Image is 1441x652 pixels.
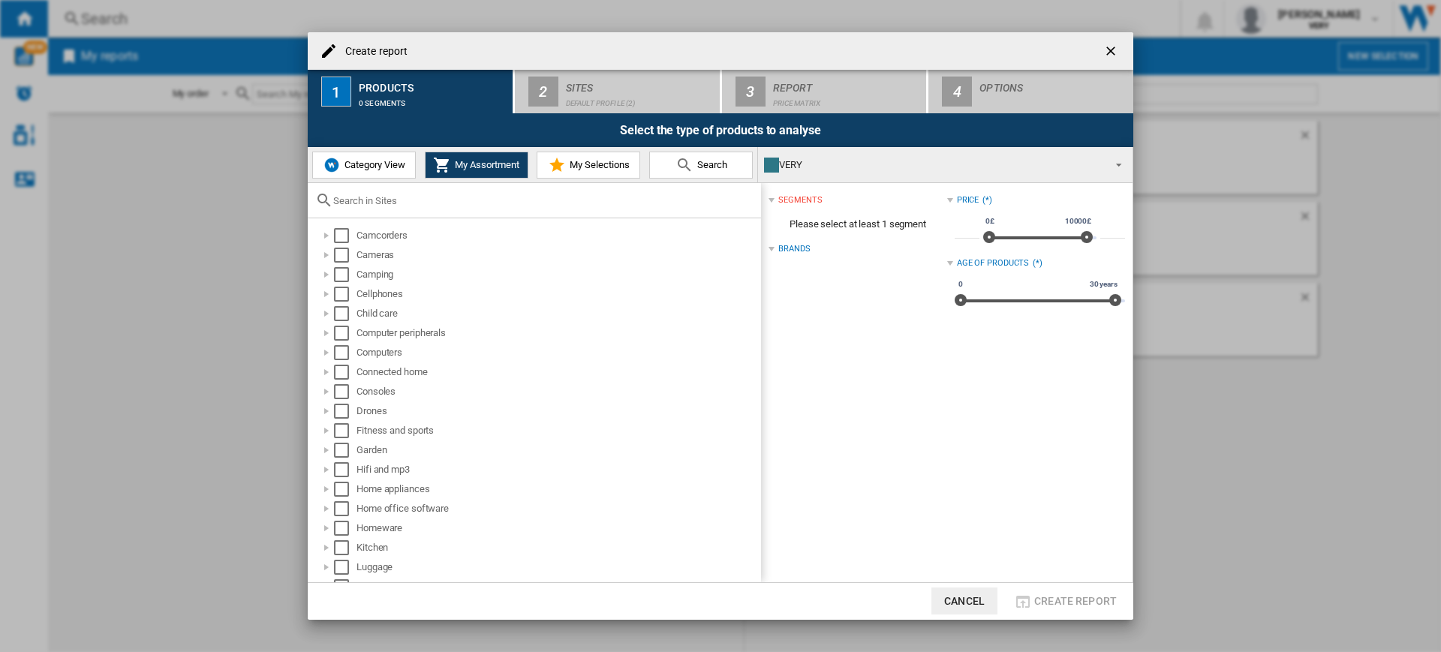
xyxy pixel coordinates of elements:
[334,326,356,341] md-checkbox: Select
[979,76,1127,92] div: Options
[356,345,759,360] div: Computers
[1034,595,1117,607] span: Create report
[649,152,753,179] button: Search
[566,92,714,107] div: Default profile (2)
[425,152,528,179] button: My Assortment
[356,248,759,263] div: Cameras
[356,228,759,243] div: Camcorders
[334,482,356,497] md-checkbox: Select
[764,155,1103,176] div: VERY
[356,423,759,438] div: Fitness and sports
[323,156,341,174] img: wiser-icon-blue.png
[537,152,640,179] button: My Selections
[341,159,405,170] span: Category View
[308,113,1133,147] div: Select the type of products to analyse
[356,384,759,399] div: Consoles
[356,267,759,282] div: Camping
[356,540,759,555] div: Kitchen
[334,404,356,419] md-checkbox: Select
[528,77,558,107] div: 2
[1097,36,1127,66] button: getI18NText('BUTTONS.CLOSE_DIALOG')
[942,77,972,107] div: 4
[931,587,997,614] button: Cancel
[956,278,965,290] span: 0
[693,159,727,170] span: Search
[356,560,759,575] div: Luggage
[769,210,946,239] span: Please select at least 1 segment
[356,287,759,302] div: Cellphones
[334,501,356,516] md-checkbox: Select
[1103,44,1121,62] ng-md-icon: getI18NText('BUTTONS.CLOSE_DIALOG')
[566,159,630,170] span: My Selections
[334,560,356,575] md-checkbox: Select
[773,76,921,92] div: Report
[356,306,759,321] div: Child care
[1009,587,1121,614] button: Create report
[356,404,759,419] div: Drones
[451,159,519,170] span: My Assortment
[334,579,356,594] md-checkbox: Select
[321,77,351,107] div: 1
[722,70,928,113] button: 3 Report Price Matrix
[773,92,921,107] div: Price Matrix
[736,77,766,107] div: 3
[359,92,507,107] div: 0 segments
[356,501,759,516] div: Home office software
[333,195,754,206] input: Search in Sites
[356,365,759,380] div: Connected home
[356,521,759,536] div: Homeware
[778,194,822,206] div: segments
[957,257,1030,269] div: Age of products
[359,76,507,92] div: Products
[356,462,759,477] div: Hifi and mp3
[334,423,356,438] md-checkbox: Select
[566,76,714,92] div: Sites
[334,384,356,399] md-checkbox: Select
[334,306,356,321] md-checkbox: Select
[338,44,408,59] h4: Create report
[334,287,356,302] md-checkbox: Select
[778,243,810,255] div: Brands
[334,443,356,458] md-checkbox: Select
[515,70,721,113] button: 2 Sites Default profile (2)
[308,70,514,113] button: 1 Products 0 segments
[1063,215,1094,227] span: 10000£
[334,521,356,536] md-checkbox: Select
[334,462,356,477] md-checkbox: Select
[334,228,356,243] md-checkbox: Select
[356,326,759,341] div: Computer peripherals
[928,70,1133,113] button: 4 Options
[334,540,356,555] md-checkbox: Select
[356,443,759,458] div: Garden
[356,482,759,497] div: Home appliances
[334,248,356,263] md-checkbox: Select
[983,215,997,227] span: 0£
[334,345,356,360] md-checkbox: Select
[312,152,416,179] button: Category View
[957,194,979,206] div: Price
[334,267,356,282] md-checkbox: Select
[356,579,759,594] div: Power tools
[334,365,356,380] md-checkbox: Select
[1088,278,1120,290] span: 30 years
